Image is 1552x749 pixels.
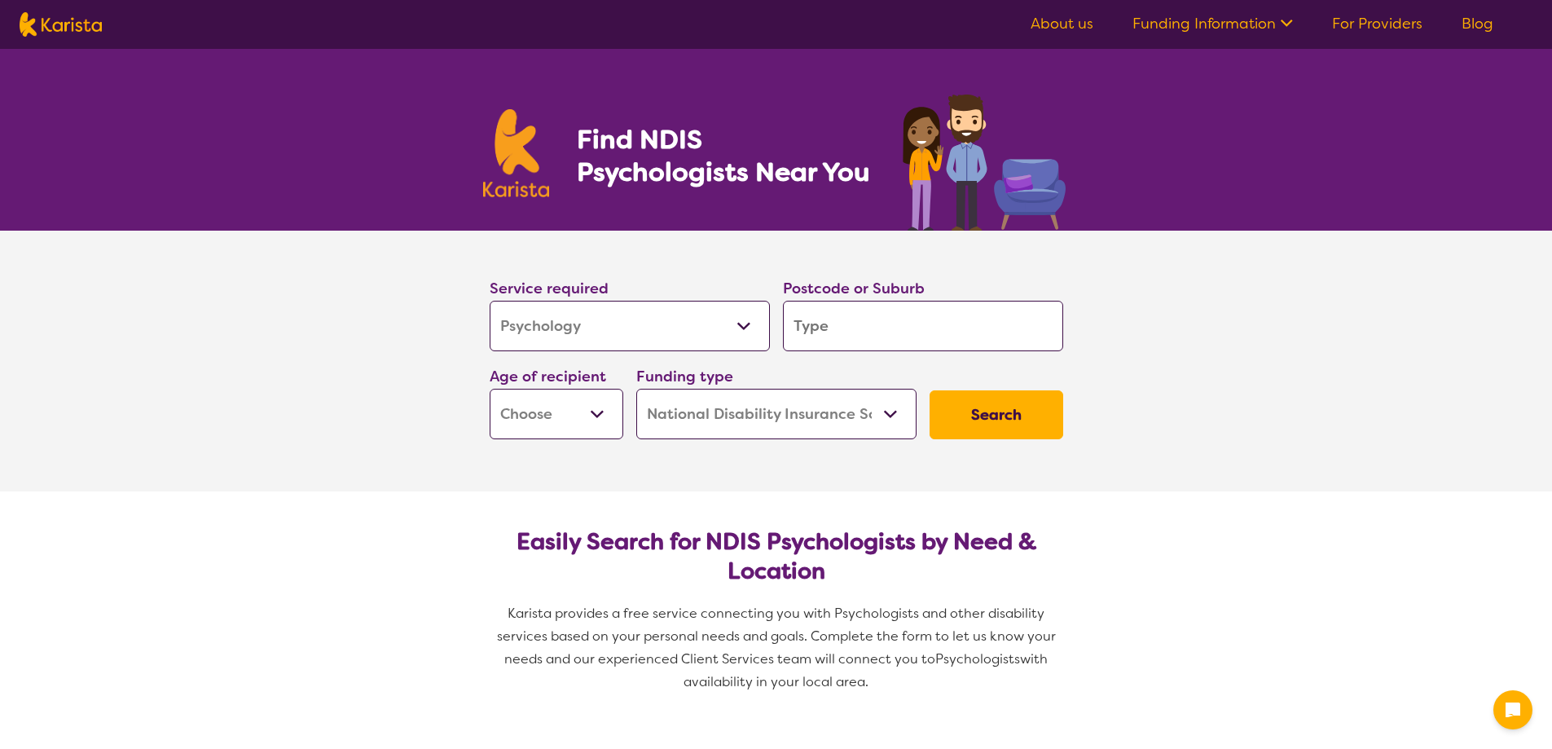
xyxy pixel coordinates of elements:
a: For Providers [1332,14,1422,33]
input: Type [783,301,1063,351]
label: Service required [490,279,609,298]
a: Funding Information [1132,14,1293,33]
a: About us [1031,14,1093,33]
h2: Easily Search for NDIS Psychologists by Need & Location [503,527,1050,586]
img: psychology [897,88,1070,231]
label: Postcode or Suburb [783,279,925,298]
img: Karista logo [483,109,550,197]
img: Karista logo [20,12,102,37]
span: Karista provides a free service connecting you with Psychologists and other disability services b... [497,605,1059,667]
label: Age of recipient [490,367,606,386]
h1: Find NDIS Psychologists Near You [577,123,878,188]
label: Funding type [636,367,733,386]
a: Blog [1462,14,1493,33]
span: Psychologists [935,650,1020,667]
button: Search [930,390,1063,439]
